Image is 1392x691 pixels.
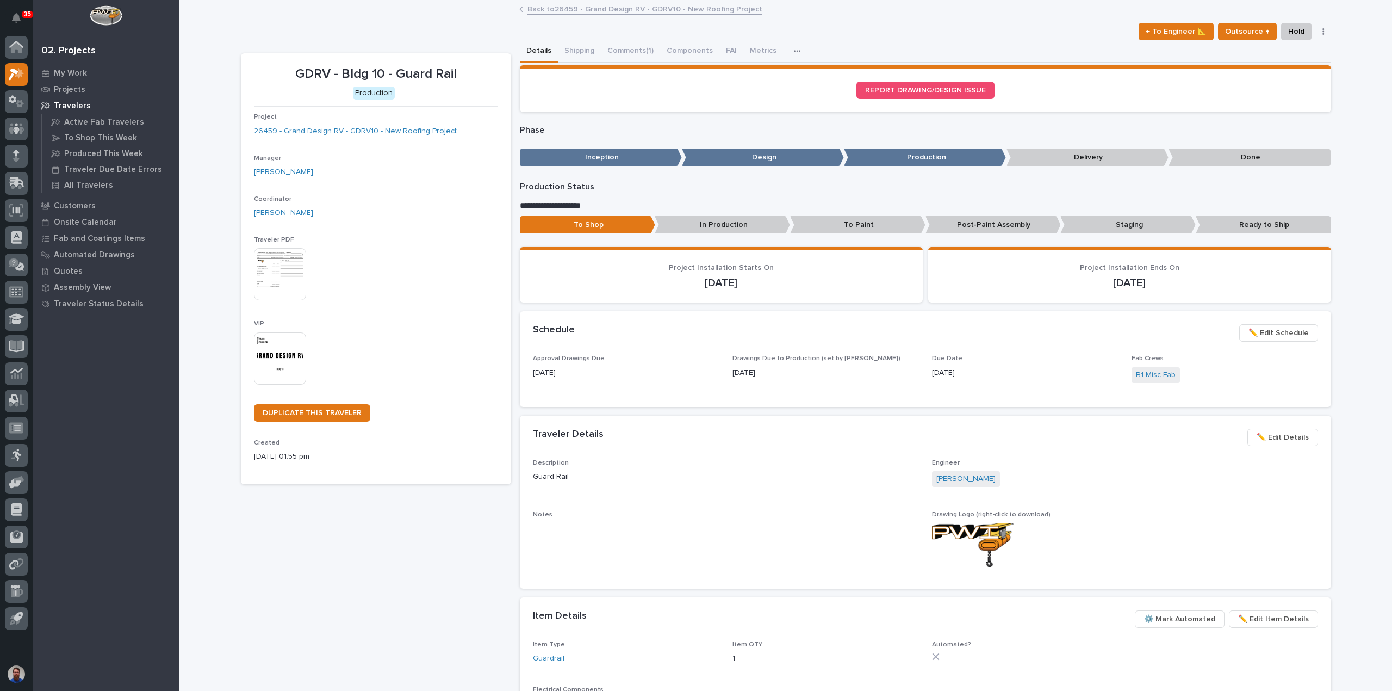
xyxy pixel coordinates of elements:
a: [PERSON_NAME] [254,207,313,219]
span: ✏️ Edit Schedule [1248,326,1309,340]
p: My Work [54,69,87,78]
a: Guardrail [533,653,564,664]
button: Shipping [558,40,601,63]
p: - [533,530,919,542]
a: B1 Misc Fab [1136,369,1176,381]
span: Drawing Logo (right-click to download) [932,511,1051,518]
button: ✏️ Edit Details [1247,429,1318,446]
p: Guard Rail [533,471,919,483]
p: Active Fab Travelers [64,118,144,127]
button: Outsource ↑ [1218,23,1277,40]
p: Staging [1060,216,1196,234]
button: ⚙️ Mark Automated [1135,610,1225,628]
a: To Shop This Week [42,130,179,145]
span: Traveler PDF [254,237,294,243]
a: 26459 - Grand Design RV - GDRV10 - New Roofing Project [254,126,457,137]
a: My Work [33,65,179,81]
img: Workspace Logo [90,5,122,26]
span: Notes [533,511,552,518]
p: Inception [520,149,682,166]
a: Active Fab Travelers [42,114,179,129]
p: Fab and Coatings Items [54,234,145,244]
p: [DATE] [533,276,910,289]
img: xWMpKlyU-Kjgur8g1h9PzaiOZD7x6aJxkLZTQtQSAng [932,523,1014,567]
p: 1 [732,653,919,664]
button: Comments (1) [601,40,660,63]
span: REPORT DRAWING/DESIGN ISSUE [865,87,986,94]
span: ← To Engineer 📐 [1146,25,1207,38]
a: DUPLICATE THIS TRAVELER [254,404,370,422]
span: ⚙️ Mark Automated [1144,613,1215,626]
p: In Production [655,216,790,234]
span: Automated? [932,641,971,648]
span: VIP [254,320,264,327]
p: Automated Drawings [54,250,135,260]
span: Drawings Due to Production (set by [PERSON_NAME]) [732,355,900,362]
span: Engineer [932,460,960,466]
button: Metrics [743,40,783,63]
span: ✏️ Edit Details [1257,431,1309,444]
p: Ready to Ship [1196,216,1331,234]
button: Notifications [5,7,28,29]
button: Components [660,40,719,63]
button: Details [520,40,558,63]
p: [DATE] [932,367,1118,379]
p: Customers [54,201,96,211]
p: [DATE] [533,367,719,379]
span: DUPLICATE THIS TRAVELER [263,409,362,417]
p: Quotes [54,267,83,276]
p: All Travelers [64,181,113,190]
p: Production [844,149,1006,166]
p: Traveler Status Details [54,299,144,309]
a: Onsite Calendar [33,214,179,230]
p: Produced This Week [64,149,143,159]
span: Project Installation Starts On [669,264,774,272]
h2: Traveler Details [533,429,604,441]
p: Onsite Calendar [54,218,117,227]
h2: Schedule [533,324,575,336]
button: ✏️ Edit Item Details [1229,610,1318,628]
button: ← To Engineer 📐 [1139,23,1214,40]
span: Fab Crews [1132,355,1164,362]
a: Projects [33,81,179,97]
p: Traveler Due Date Errors [64,165,162,175]
p: To Shop [520,216,655,234]
p: Phase [520,125,1331,135]
p: Post-Paint Assembly [925,216,1061,234]
span: Description [533,460,569,466]
a: [PERSON_NAME] [254,166,313,178]
span: Item Type [533,641,565,648]
p: Done [1169,149,1331,166]
span: ✏️ Edit Item Details [1238,613,1309,626]
a: Produced This Week [42,146,179,161]
span: Due Date [932,355,962,362]
span: Project [254,114,277,120]
span: Manager [254,155,281,162]
p: GDRV - Bldg 10 - Guard Rail [254,66,498,82]
a: Fab and Coatings Items [33,230,179,246]
p: Delivery [1006,149,1169,166]
button: FAI [719,40,743,63]
h2: Item Details [533,610,587,622]
p: [DATE] [732,367,919,379]
a: Traveler Status Details [33,295,179,312]
a: REPORT DRAWING/DESIGN ISSUE [856,82,995,99]
a: Assembly View [33,279,179,295]
p: Travelers [54,101,91,111]
a: Customers [33,198,179,214]
p: Assembly View [54,283,111,293]
span: Item QTY [732,641,762,648]
a: All Travelers [42,177,179,193]
span: Project Installation Ends On [1080,264,1179,272]
span: Created [254,440,279,446]
button: ✏️ Edit Schedule [1239,324,1318,342]
a: Automated Drawings [33,246,179,263]
span: Outsource ↑ [1225,25,1270,38]
p: Design [682,149,844,166]
p: To Paint [790,216,925,234]
p: To Shop This Week [64,133,137,143]
span: Approval Drawings Due [533,355,605,362]
a: [PERSON_NAME] [936,473,996,485]
a: Back to26459 - Grand Design RV - GDRV10 - New Roofing Project [527,2,762,15]
p: [DATE] 01:55 pm [254,451,498,462]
